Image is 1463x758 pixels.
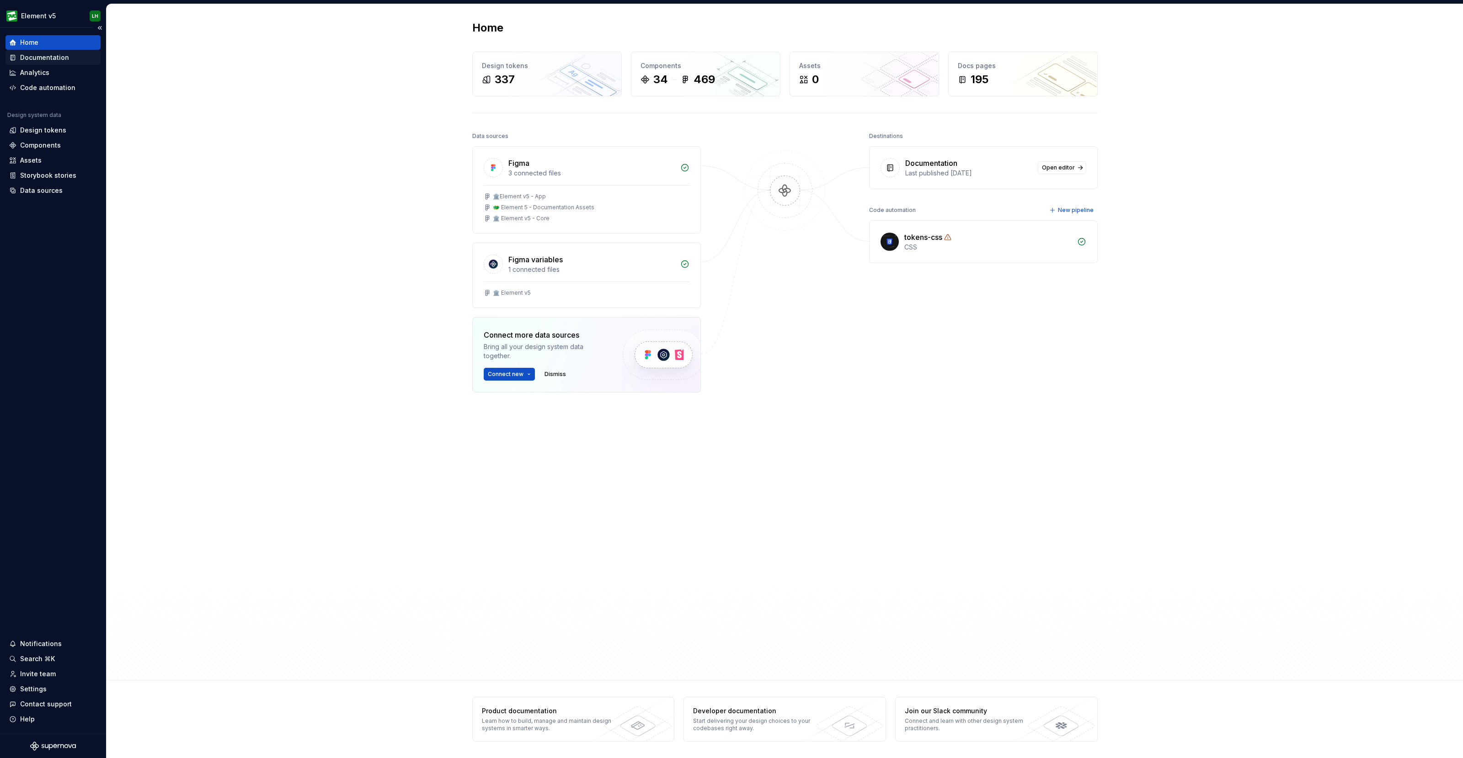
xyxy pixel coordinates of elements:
a: Storybook stories [5,168,101,183]
a: Analytics [5,65,101,80]
div: Last published [DATE] [905,169,1032,178]
div: Design tokens [482,61,612,70]
div: 🏛️ Element v5 - Core [493,215,550,222]
div: Search ⌘K [20,654,55,663]
a: Join our Slack communityConnect and learn with other design system practitioners. [895,697,1098,742]
a: Product documentationLearn how to build, manage and maintain design systems in smarter ways. [472,697,675,742]
span: New pipeline [1058,207,1094,214]
a: Components34469 [631,52,780,96]
div: Join our Slack community [905,706,1038,716]
a: Settings [5,682,101,696]
div: Documentation [20,53,69,62]
button: Contact support [5,697,101,711]
a: Design tokens [5,123,101,138]
button: Search ⌘K [5,652,101,666]
div: Components [641,61,771,70]
h2: Home [472,21,503,35]
div: 469 [694,72,715,87]
div: Code automation [869,204,916,217]
div: Figma [508,158,529,169]
a: Home [5,35,101,50]
span: Connect new [488,371,523,378]
a: Open editor [1038,161,1086,174]
span: Dismiss [545,371,566,378]
a: Data sources [5,183,101,198]
button: Collapse sidebar [93,21,106,34]
a: Assets0 [790,52,939,96]
div: 🏛️Element v5 - App [493,193,546,200]
div: 195 [971,72,988,87]
button: New pipeline [1047,204,1098,217]
div: 🏛️ Element v5 [493,289,531,297]
div: Connect and learn with other design system practitioners. [905,717,1038,732]
div: Storybook stories [20,171,76,180]
div: 1 connected files [508,265,675,274]
div: Analytics [20,68,49,77]
div: Home [20,38,38,47]
a: Figma3 connected files🏛️Element v5 - App🐲 Element 5 - Documentation Assets🏛️ Element v5 - Core [472,146,701,233]
div: Settings [20,684,47,694]
div: Help [20,715,35,724]
div: Components [20,141,61,150]
a: Figma variables1 connected files🏛️ Element v5 [472,243,701,308]
a: Developer documentationStart delivering your design choices to your codebases right away. [683,697,886,742]
div: 3 connected files [508,169,675,178]
div: 34 [653,72,668,87]
a: Invite team [5,667,101,681]
a: Design tokens337 [472,52,622,96]
a: Docs pages195 [948,52,1098,96]
div: tokens-css [904,232,942,243]
div: Start delivering your design choices to your codebases right away. [693,717,826,732]
img: a1163231-533e-497d-a445-0e6f5b523c07.png [6,11,17,21]
svg: Supernova Logo [30,742,76,751]
div: Developer documentation [693,706,826,716]
div: Docs pages [958,61,1088,70]
div: 337 [495,72,515,87]
div: Contact support [20,700,72,709]
button: Notifications [5,636,101,651]
button: Dismiss [540,368,570,381]
a: Assets [5,153,101,168]
div: Notifications [20,639,62,648]
div: Data sources [472,130,508,143]
div: Documentation [905,158,957,169]
div: Destinations [869,130,903,143]
div: Figma variables [508,254,563,265]
div: Element v5 [21,11,56,21]
button: Connect new [484,368,535,381]
div: 🐲 Element 5 - Documentation Assets [493,204,594,211]
div: Code automation [20,83,75,92]
div: LH [92,12,98,20]
div: 0 [812,72,819,87]
div: Product documentation [482,706,615,716]
div: Data sources [20,186,63,195]
div: Invite team [20,669,56,678]
a: Code automation [5,80,101,95]
div: Assets [20,156,42,165]
div: Connect more data sources [484,329,607,340]
span: Open editor [1042,164,1075,171]
button: Help [5,712,101,726]
button: Element v5LH [2,6,104,26]
div: Assets [799,61,929,70]
div: Learn how to build, manage and maintain design systems in smarter ways. [482,717,615,732]
div: Design tokens [20,126,66,135]
a: Components [5,138,101,153]
div: Design system data [7,111,61,119]
div: Bring all your design system data together. [484,342,607,360]
div: CSS [904,243,1072,252]
a: Documentation [5,50,101,65]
